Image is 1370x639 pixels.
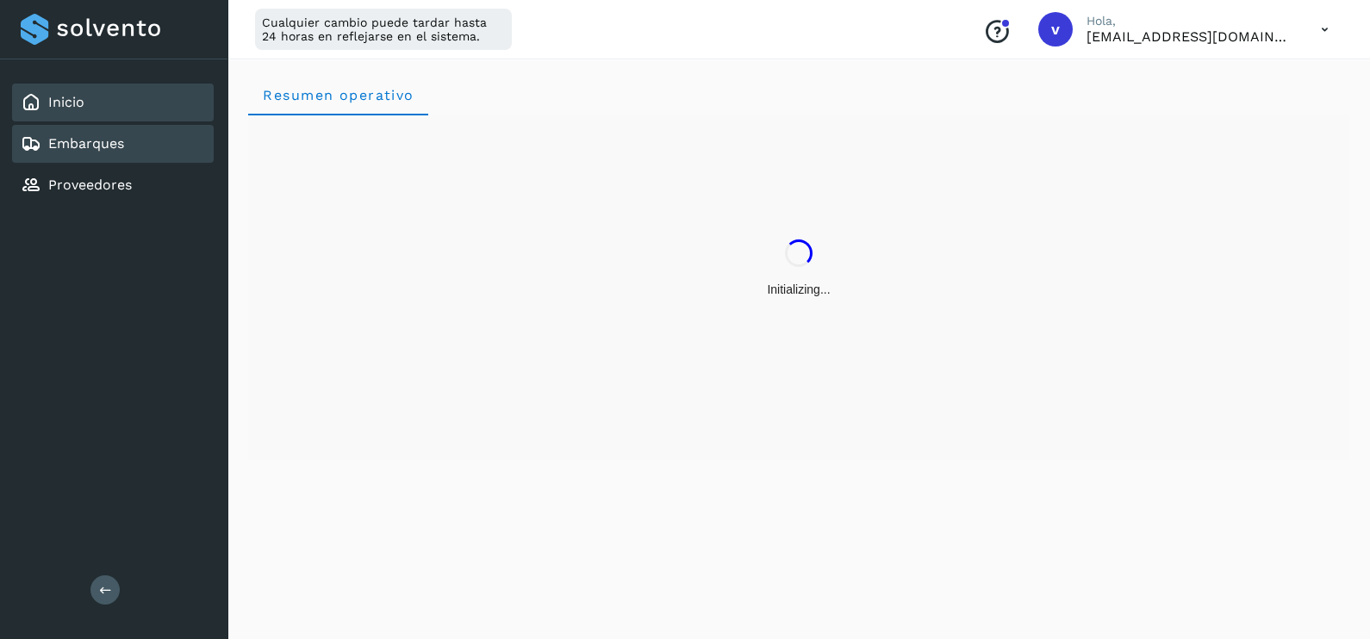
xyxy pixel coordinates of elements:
[255,9,512,50] div: Cualquier cambio puede tardar hasta 24 horas en reflejarse en el sistema.
[12,125,214,163] div: Embarques
[1087,14,1293,28] p: Hola,
[48,94,84,110] a: Inicio
[1087,28,1293,45] p: vaymartinez@niagarawater.com
[12,84,214,121] div: Inicio
[262,87,414,103] span: Resumen operativo
[48,135,124,152] a: Embarques
[12,166,214,204] div: Proveedores
[48,177,132,193] a: Proveedores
